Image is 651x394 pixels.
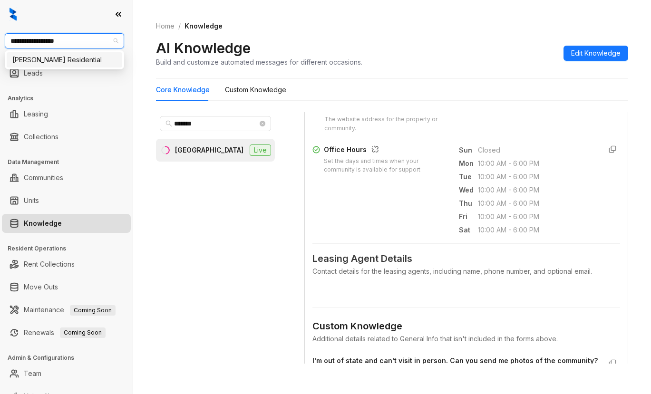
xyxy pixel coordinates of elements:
[178,21,181,31] li: /
[24,168,63,187] a: Communities
[7,52,122,67] div: Griffis Residential
[459,198,478,209] span: Thu
[2,255,131,274] li: Rent Collections
[2,127,131,146] li: Collections
[571,48,621,58] span: Edit Knowledge
[2,191,131,210] li: Units
[260,121,265,126] span: close-circle
[60,327,106,338] span: Coming Soon
[312,266,620,277] div: Contact details for the leasing agents, including name, phone number, and optional email.
[175,145,243,155] div: [GEOGRAPHIC_DATA]
[312,334,620,344] div: Additional details related to General Info that isn't included in the forms above.
[24,191,39,210] a: Units
[8,158,133,166] h3: Data Management
[478,158,594,169] span: 10:00 AM - 6:00 PM
[2,364,131,383] li: Team
[564,46,628,61] button: Edit Knowledge
[2,278,131,297] li: Move Outs
[154,21,176,31] a: Home
[459,211,478,222] span: Fri
[165,120,172,127] span: search
[459,158,478,169] span: Mon
[8,94,133,103] h3: Analytics
[2,323,131,342] li: Renewals
[185,22,223,30] span: Knowledge
[459,172,478,182] span: Tue
[2,300,131,319] li: Maintenance
[324,157,447,175] div: Set the days and times when your community is available for support
[478,145,594,155] span: Closed
[8,244,133,253] h3: Resident Operations
[2,214,131,233] li: Knowledge
[478,211,594,222] span: 10:00 AM - 6:00 PM
[312,356,598,365] strong: I'm out of state and can't visit in person. Can you send me photos of the community?
[12,55,117,65] div: [PERSON_NAME] Residential
[478,185,594,195] span: 10:00 AM - 6:00 PM
[312,251,620,266] span: Leasing Agent Details
[478,225,594,235] span: 10:00 AM - 6:00 PM
[2,105,131,124] li: Leasing
[24,105,48,124] a: Leasing
[24,214,62,233] a: Knowledge
[2,64,131,83] li: Leads
[156,57,362,67] div: Build and customize automated messages for different occasions.
[2,168,131,187] li: Communities
[459,225,478,235] span: Sat
[24,255,75,274] a: Rent Collections
[24,364,41,383] a: Team
[225,85,286,95] div: Custom Knowledge
[8,354,133,362] h3: Admin & Configurations
[24,278,58,297] a: Move Outs
[324,144,447,157] div: Office Hours
[156,39,251,57] h2: AI Knowledge
[10,8,17,21] img: logo
[24,127,58,146] a: Collections
[156,85,210,95] div: Core Knowledge
[324,115,447,133] div: The website address for the property or community.
[478,172,594,182] span: 10:00 AM - 6:00 PM
[24,64,43,83] a: Leads
[24,323,106,342] a: RenewalsComing Soon
[70,305,116,316] span: Coming Soon
[459,145,478,155] span: Sun
[459,185,478,195] span: Wed
[250,144,271,156] span: Live
[312,319,620,334] div: Custom Knowledge
[478,198,594,209] span: 10:00 AM - 6:00 PM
